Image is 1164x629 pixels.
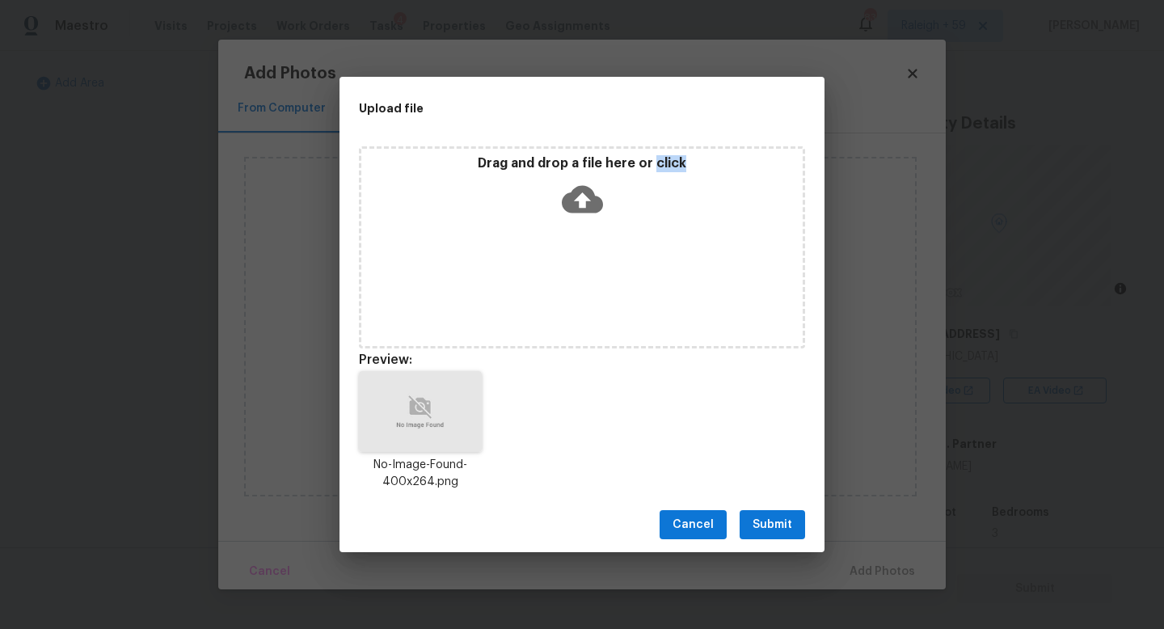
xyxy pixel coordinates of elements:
span: Cancel [673,515,714,535]
h2: Upload file [359,99,732,117]
button: Submit [740,510,805,540]
img: H74S5N90oD8mGPVl2z8BBv9wmee20T9EmroWf8c3mBB0Op1Op9PpdDqdTqfT6XQ6nU6n0+l0Or+3B4cEAAAAAIL+v3aGBQAAA... [359,371,482,452]
span: Submit [753,515,792,535]
p: Drag and drop a file here or click [361,155,803,172]
button: Cancel [660,510,727,540]
p: No-Image-Found-400x264.png [359,457,482,491]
